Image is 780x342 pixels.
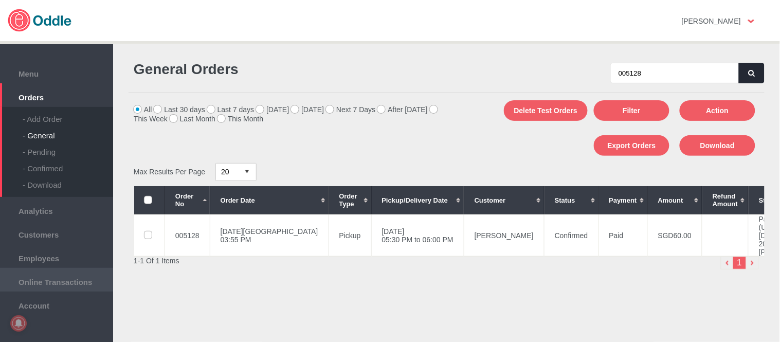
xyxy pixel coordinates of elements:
[154,105,205,114] label: Last 30 days
[545,186,599,214] th: Status
[371,214,464,256] td: [DATE] 05:30 PM to 06:00 PM
[464,186,544,214] th: Customer
[134,168,205,176] span: Max Results Per Page
[217,115,263,123] label: This Month
[134,257,179,265] span: 1-1 Of 1 Items
[329,186,371,214] th: Order Type
[702,186,749,214] th: Refund Amount
[5,228,108,239] span: Customers
[5,275,108,286] span: Online Transactions
[5,251,108,263] span: Employees
[329,214,371,256] td: Pickup
[23,156,113,173] div: - Confirmed
[23,123,113,140] div: - General
[598,214,647,256] td: Paid
[5,67,108,78] span: Menu
[504,100,588,121] button: Delete Test Orders
[207,105,255,114] label: Last 7 days
[464,214,544,256] td: [PERSON_NAME]
[647,186,702,214] th: Amount
[210,186,329,214] th: Order Date
[134,105,152,114] label: All
[594,100,669,121] button: Filter
[733,257,746,269] li: 1
[721,257,734,269] img: left-arrow-small.png
[680,100,755,121] button: Action
[682,17,741,25] strong: [PERSON_NAME]
[5,91,108,102] span: Orders
[594,135,669,156] button: Export Orders
[748,20,754,23] img: user-option-arrow.png
[598,186,647,214] th: Payment
[291,105,324,114] label: [DATE]
[371,186,464,214] th: Pickup/Delivery Date
[377,105,428,114] label: After [DATE]
[23,173,113,189] div: - Download
[165,214,210,256] td: 005128
[134,61,442,78] h1: General Orders
[165,186,210,214] th: Order No
[5,204,108,215] span: Analytics
[23,140,113,156] div: - Pending
[210,214,329,256] td: [DATE][GEOGRAPHIC_DATA] 03:55 PM
[326,105,375,114] label: Next 7 Days
[647,214,702,256] td: SGD60.00
[256,105,289,114] label: [DATE]
[610,63,739,83] input: Search by name, email or phone
[545,214,599,256] td: Confirmed
[5,299,108,310] span: Account
[746,257,759,269] img: right-arrow.png
[680,135,755,156] button: Download
[23,107,113,123] div: - Add Order
[170,115,215,123] label: Last Month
